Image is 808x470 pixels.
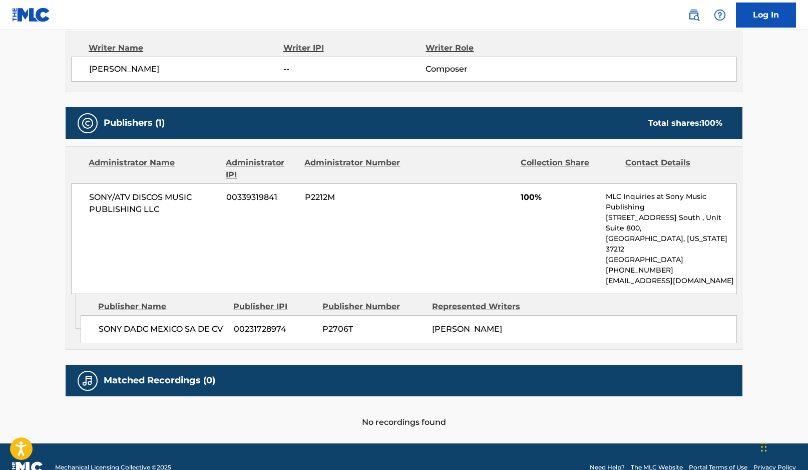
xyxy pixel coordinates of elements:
[701,118,722,128] span: 100 %
[432,301,534,313] div: Represented Writers
[104,375,215,386] h5: Matched Recordings (0)
[521,157,618,181] div: Collection Share
[12,8,51,22] img: MLC Logo
[89,42,283,54] div: Writer Name
[305,191,402,203] span: P2212M
[606,212,736,233] p: [STREET_ADDRESS] South , Unit Suite 800,
[606,265,736,276] p: [PHONE_NUMBER]
[736,3,796,28] a: Log In
[104,117,165,129] h5: Publishers (1)
[66,396,742,428] div: No recordings found
[684,5,704,25] a: Public Search
[688,9,700,21] img: search
[234,323,315,335] span: 00231728974
[426,42,555,54] div: Writer Role
[283,63,426,75] span: --
[283,42,426,54] div: Writer IPI
[89,63,283,75] span: [PERSON_NAME]
[714,9,726,21] img: help
[606,191,736,212] p: MLC Inquiries at Sony Music Publishing
[648,117,722,129] div: Total shares:
[233,301,315,313] div: Publisher IPI
[758,422,808,470] iframe: Chat Widget
[304,157,401,181] div: Administrator Number
[606,276,736,286] p: [EMAIL_ADDRESS][DOMAIN_NAME]
[226,191,297,203] span: 00339319841
[606,233,736,255] p: [GEOGRAPHIC_DATA], [US_STATE] 37212
[322,301,425,313] div: Publisher Number
[226,157,297,181] div: Administrator IPI
[432,324,502,334] span: [PERSON_NAME]
[322,323,425,335] span: P2706T
[89,191,219,215] span: SONY/ATV DISCOS MUSIC PUBLISHING LLC
[89,157,218,181] div: Administrator Name
[82,375,94,387] img: Matched Recordings
[625,157,722,181] div: Contact Details
[710,5,730,25] div: Help
[82,117,94,129] img: Publishers
[99,323,226,335] span: SONY DADC MEXICO SA DE CV
[98,301,226,313] div: Publisher Name
[521,191,598,203] span: 100%
[761,432,767,462] div: Drag
[426,63,555,75] span: Composer
[606,255,736,265] p: [GEOGRAPHIC_DATA]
